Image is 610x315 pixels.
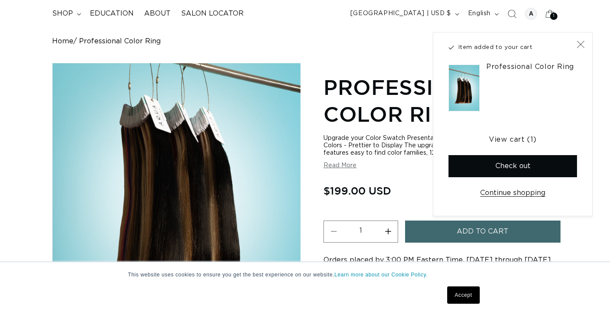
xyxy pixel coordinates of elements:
[502,4,521,23] summary: Search
[323,135,558,157] div: Upgrade your Color Swatch Presentation Easier to Match - Easier to Find Colors - Prettier to Disp...
[468,9,491,18] span: English
[448,155,577,177] button: Checkout with Shipping Protection included for an additional fee as listed above
[571,35,590,54] button: Close
[478,182,548,205] button: Continue shopping
[52,37,558,45] nav: breadcrumbs
[323,74,558,128] h1: Professional Color Ring
[345,6,463,22] button: [GEOGRAPHIC_DATA] | USD $
[176,4,249,23] a: Salon Locator
[323,257,554,286] span: Orders placed by 3:00 PM Eastern Time, [DATE] through [DATE], will ship the same business day. Or...
[323,162,356,169] button: Read More
[52,9,73,18] span: shop
[52,63,301,305] media-gallery: Gallery Viewer
[52,37,73,45] a: Home
[448,43,571,52] h2: Item added to your cart
[85,4,139,23] a: Education
[447,286,479,304] a: Accept
[128,271,482,279] p: This website uses cookies to ensure you get the best experience on our website.
[47,4,85,23] summary: shop
[79,37,161,45] span: Professional Color Ring
[90,9,134,18] span: Education
[350,9,451,18] span: [GEOGRAPHIC_DATA] | USD $
[181,9,244,18] span: Salon Locator
[567,273,610,315] iframe: Chat Widget
[323,182,391,199] span: $199.00 USD
[405,221,561,243] button: Add to cart
[553,13,555,20] span: 1
[486,62,574,71] h3: Professional Color Ring
[334,272,428,278] a: Learn more about our Cookie Policy.
[433,32,593,216] div: Item added to your cart
[139,4,176,23] a: About
[448,129,577,151] a: View cart (1)
[144,9,171,18] span: About
[457,221,508,243] span: Add to cart
[463,6,502,22] button: English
